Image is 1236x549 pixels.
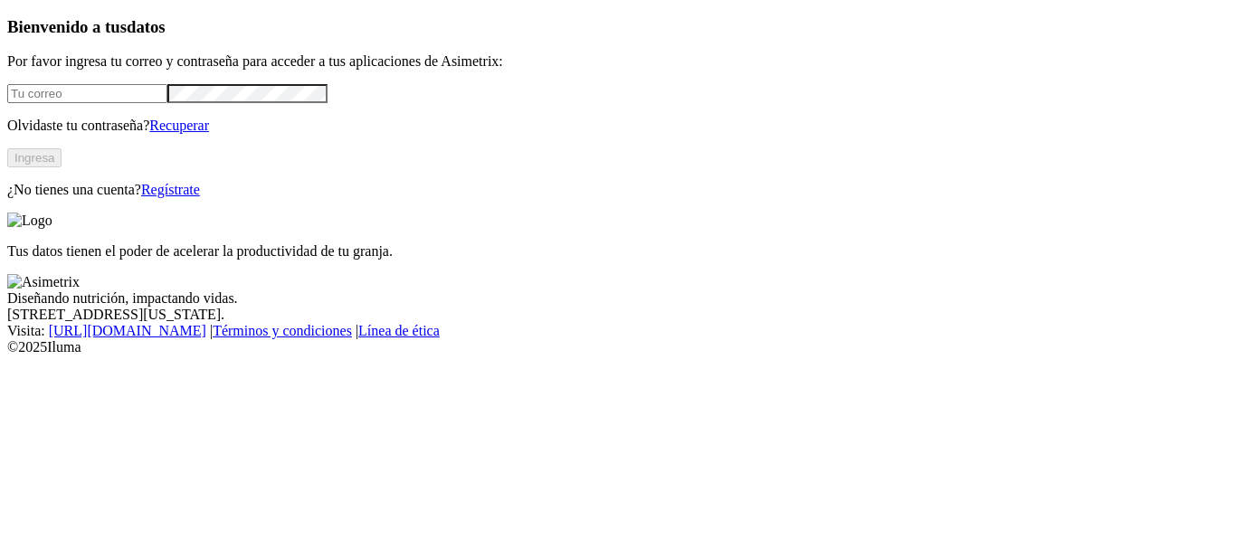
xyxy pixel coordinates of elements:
input: Tu correo [7,84,167,103]
div: Diseñando nutrición, impactando vidas. [7,290,1229,307]
div: © 2025 Iluma [7,339,1229,355]
span: datos [127,17,166,36]
a: Términos y condiciones [213,323,352,338]
img: Asimetrix [7,274,80,290]
a: [URL][DOMAIN_NAME] [49,323,206,338]
img: Logo [7,213,52,229]
h3: Bienvenido a tus [7,17,1229,37]
p: Por favor ingresa tu correo y contraseña para acceder a tus aplicaciones de Asimetrix: [7,53,1229,70]
p: Tus datos tienen el poder de acelerar la productividad de tu granja. [7,243,1229,260]
div: [STREET_ADDRESS][US_STATE]. [7,307,1229,323]
button: Ingresa [7,148,62,167]
a: Recuperar [149,118,209,133]
p: ¿No tienes una cuenta? [7,182,1229,198]
div: Visita : | | [7,323,1229,339]
p: Olvidaste tu contraseña? [7,118,1229,134]
a: Regístrate [141,182,200,197]
a: Línea de ética [358,323,440,338]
